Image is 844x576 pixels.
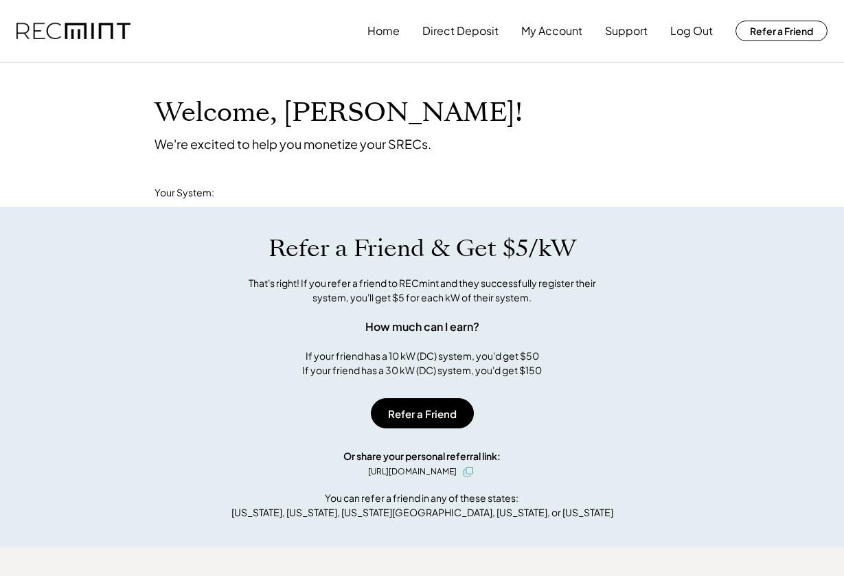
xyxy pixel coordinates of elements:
h1: Welcome, [PERSON_NAME]! [155,97,523,129]
div: [URL][DOMAIN_NAME] [368,465,457,478]
div: That's right! If you refer a friend to RECmint and they successfully register their system, you'l... [233,276,611,305]
div: How much can I earn? [365,319,479,335]
div: Or share your personal referral link: [343,449,501,463]
button: click to copy [460,463,477,480]
div: If your friend has a 10 kW (DC) system, you'd get $50 If your friend has a 30 kW (DC) system, you... [302,349,542,378]
div: Your System: [155,186,214,200]
button: My Account [521,17,582,45]
button: Support [605,17,648,45]
button: Home [367,17,400,45]
button: Direct Deposit [422,17,499,45]
button: Refer a Friend [735,21,828,41]
div: You can refer a friend in any of these states: [US_STATE], [US_STATE], [US_STATE][GEOGRAPHIC_DATA... [231,491,613,520]
img: recmint-logotype%403x.png [16,23,130,40]
button: Log Out [670,17,713,45]
button: Refer a Friend [371,398,474,428]
h1: Refer a Friend & Get $5/kW [269,234,576,263]
div: We're excited to help you monetize your SRECs. [155,136,431,152]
